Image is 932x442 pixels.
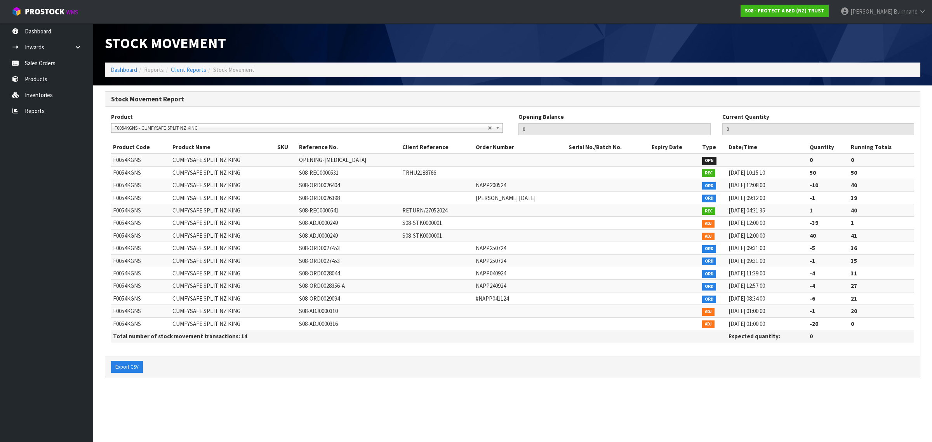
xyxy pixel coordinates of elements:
span: F0054KGNS [113,232,141,239]
span: ORD [702,182,716,190]
span: ADJ [702,220,715,228]
a: Client Reports [171,66,206,73]
button: Export CSV [111,361,143,373]
span: CUMFYSAFE SPLIT NZ KING [172,181,240,189]
span: CUMFYSAFE SPLIT NZ KING [172,320,240,327]
span: S08-ORD0026404 [299,181,340,189]
th: Expiry Date [650,141,700,153]
span: [PERSON_NAME] [850,8,892,15]
span: S08-ORD0028356-A [299,282,345,289]
strong: 1 [810,207,813,214]
th: Type [700,141,727,153]
strong: Total number of stock movement transactions: 14 [113,332,247,340]
span: [DATE] 09:31:00 [729,244,765,252]
strong: 0 [851,156,854,164]
span: CUMFYSAFE SPLIT NZ KING [172,270,240,277]
span: [DATE] 08:34:00 [729,295,765,302]
span: REC [702,207,715,215]
label: Current Quantity [722,113,769,121]
th: Client Reference [400,141,473,153]
img: cube-alt.png [12,7,21,16]
span: CUMFYSAFE SPLIT NZ KING [172,257,240,265]
span: Stock Movement [213,66,254,73]
span: S08-ORD0027453 [299,244,340,252]
th: Running Totals [849,141,914,153]
strong: 36 [851,244,857,252]
span: RETURN/27052024 [402,207,447,214]
th: Product Code [111,141,170,153]
span: NAPP240924 [476,282,506,289]
span: #NAPP041124 [476,295,509,302]
strong: -4 [810,282,815,289]
th: Order Number [474,141,567,153]
strong: 40 [851,207,857,214]
span: CUMFYSAFE SPLIT NZ KING [172,207,240,214]
span: [DATE] 11:39:00 [729,270,765,277]
span: F0054KGNS [113,207,141,214]
th: Quantity [808,141,849,153]
span: F0054KGNS [113,257,141,265]
span: CUMFYSAFE SPLIT NZ KING [172,219,240,226]
span: S08-ORD0028044 [299,270,340,277]
span: [DATE] 09:31:00 [729,257,765,265]
span: ORD [702,195,716,202]
strong: -6 [810,295,815,302]
span: F0054KGNS [113,181,141,189]
span: ProStock [25,7,64,17]
strong: 0 [810,156,813,164]
th: Reference No. [297,141,401,153]
h3: Stock Movement Report [111,96,914,103]
span: F0054KGNS [113,156,141,164]
span: Burnnand [894,8,918,15]
strong: 35 [851,257,857,265]
span: CUMFYSAFE SPLIT NZ KING [172,282,240,289]
small: WMS [66,9,78,16]
span: F0054KGNS [113,219,141,226]
span: [DATE] 01:00:00 [729,320,765,327]
span: ORD [702,283,716,291]
span: F0054KGNS [113,295,141,302]
span: [DATE] 01:00:00 [729,307,765,315]
span: NAPP200524 [476,181,506,189]
span: S08-ADJ0000316 [299,320,338,327]
span: S08-ORD0029094 [299,295,340,302]
span: F0054KGNS - CUMFYSAFE SPLIT NZ KING [115,124,488,133]
strong: 50 [810,169,816,176]
span: S08-ADJ0000249 [299,232,338,239]
strong: -20 [810,320,818,327]
strong: 1 [851,219,854,226]
span: OPN [702,157,716,165]
span: CUMFYSAFE SPLIT NZ KING [172,156,240,164]
strong: S08 - PROTECT A BED (NZ) TRUST [745,7,824,14]
span: ORD [702,270,716,278]
strong: 50 [851,169,857,176]
span: F0054KGNS [113,270,141,277]
span: ORD [702,258,716,265]
span: CUMFYSAFE SPLIT NZ KING [172,232,240,239]
strong: 0 [810,332,813,340]
strong: 41 [851,232,857,239]
strong: -1 [810,257,815,265]
strong: -39 [810,219,818,226]
span: S08-STK0000001 [402,232,442,239]
strong: -4 [810,270,815,277]
span: [DATE] 04:31:35 [729,207,765,214]
strong: 27 [851,282,857,289]
span: [DATE] 09:12:00 [729,194,765,202]
span: CUMFYSAFE SPLIT NZ KING [172,244,240,252]
span: [DATE] 12:57:00 [729,282,765,289]
label: Opening Balance [518,113,564,121]
span: S08-ORD0027453 [299,257,340,265]
strong: -10 [810,181,818,189]
span: CUMFYSAFE SPLIT NZ KING [172,194,240,202]
strong: 0 [851,320,854,327]
span: CUMFYSAFE SPLIT NZ KING [172,295,240,302]
span: NAPP040924 [476,270,506,277]
span: F0054KGNS [113,169,141,176]
strong: -5 [810,244,815,252]
span: NAPP250724 [476,244,506,252]
strong: 40 [810,232,816,239]
span: S08-ADJ0000249 [299,219,338,226]
strong: 39 [851,194,857,202]
strong: 31 [851,270,857,277]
